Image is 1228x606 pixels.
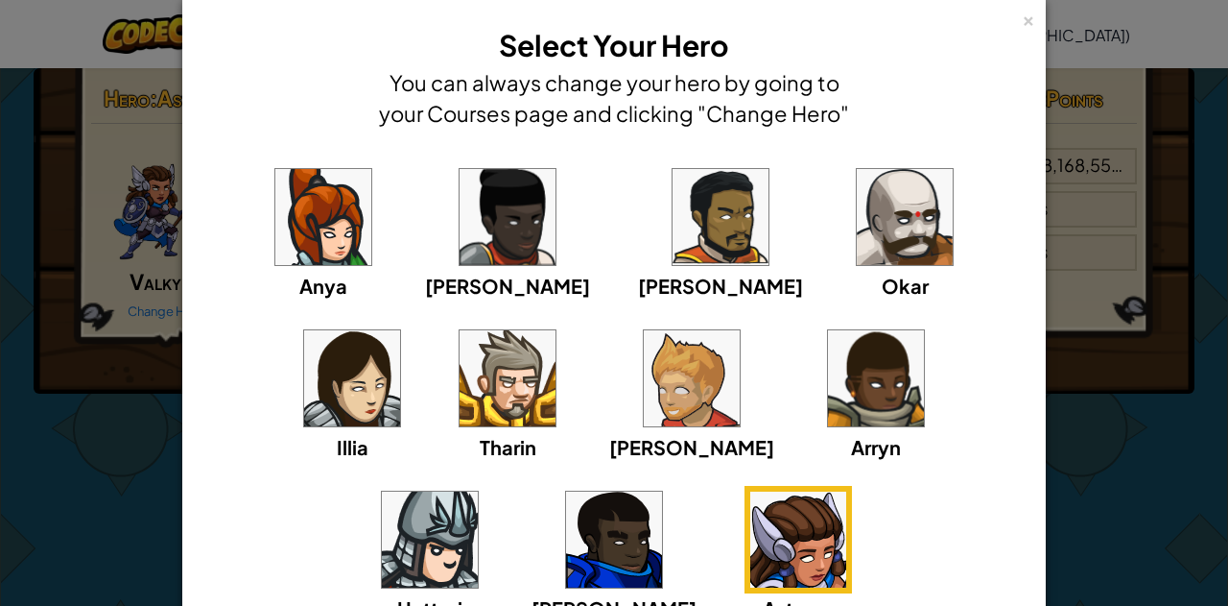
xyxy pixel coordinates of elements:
img: portrait.png [304,330,400,426]
img: portrait.png [644,330,740,426]
img: portrait.png [275,169,371,265]
span: Okar [882,274,929,298]
h3: Select Your Hero [374,24,854,67]
img: portrait.png [382,492,478,588]
img: portrait.png [857,169,953,265]
img: portrait.png [460,169,555,265]
span: Arryn [851,435,901,459]
span: Illia [337,435,368,459]
h4: You can always change your hero by going to your Courses page and clicking "Change Hero" [374,67,854,129]
div: × [1022,8,1035,28]
img: portrait.png [566,492,662,588]
span: [PERSON_NAME] [425,274,590,298]
span: Tharin [480,435,536,459]
span: Anya [299,274,347,298]
span: [PERSON_NAME] [609,435,774,459]
img: portrait.png [460,330,555,426]
img: portrait.png [673,169,768,265]
span: [PERSON_NAME] [638,274,803,298]
img: portrait.png [828,330,924,426]
img: portrait.png [750,492,846,588]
